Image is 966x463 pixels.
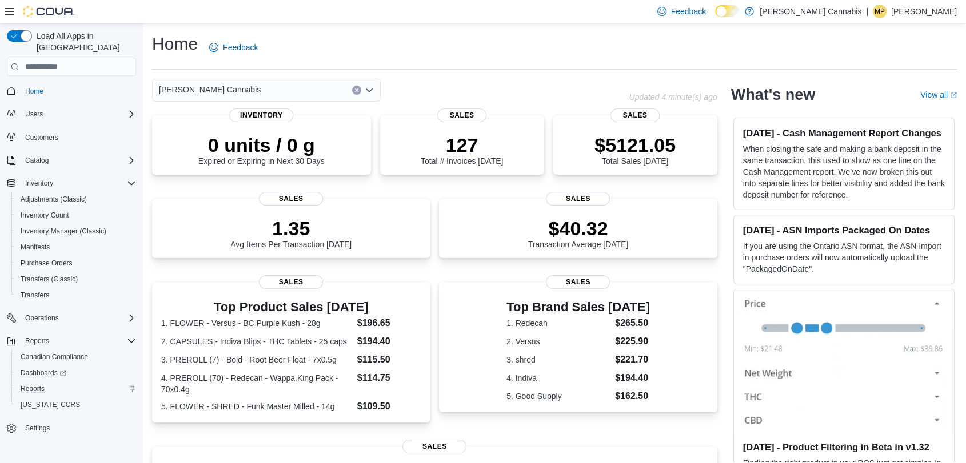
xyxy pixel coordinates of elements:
h2: What's new [731,86,815,104]
span: Transfers [16,288,136,302]
span: Sales [259,192,323,206]
span: Sales [546,192,610,206]
span: Load All Apps in [GEOGRAPHIC_DATA] [32,30,136,53]
button: Transfers [11,287,141,303]
div: Matt Pozdrowski [873,5,887,18]
span: Dashboards [21,368,66,377]
h1: Home [152,33,198,55]
p: Updated 4 minute(s) ago [629,92,717,102]
div: Total # Invoices [DATE] [421,134,503,166]
span: Feedback [671,6,706,17]
button: Canadian Compliance [11,349,141,365]
svg: External link [950,92,957,99]
dt: 1. Redecan [506,317,610,329]
span: Sales [546,275,610,289]
a: [US_STATE] CCRS [16,398,85,412]
div: Expired or Expiring in Next 30 Days [198,134,325,166]
a: Dashboards [16,366,71,380]
p: [PERSON_NAME] [891,5,957,18]
div: Transaction Average [DATE] [528,217,629,249]
span: Transfers [21,291,49,300]
span: Home [21,84,136,98]
img: Cova [23,6,74,17]
a: Customers [21,131,63,144]
dt: 2. CAPSULES - Indiva Blips - THC Tablets - 25 caps [161,336,353,347]
h3: [DATE] - Cash Management Report Changes [743,127,945,139]
a: Adjustments (Classic) [16,192,91,206]
span: Sales [402,440,466,453]
input: Dark Mode [715,5,739,17]
a: Dashboards [11,365,141,381]
span: Settings [21,421,136,435]
button: Operations [21,311,63,325]
dt: 1. FLOWER - Versus - BC Purple Kush - 28g [161,317,353,329]
h3: Top Brand Sales [DATE] [506,300,650,314]
span: Catalog [25,156,49,165]
a: Transfers [16,288,54,302]
span: Purchase Orders [16,256,136,270]
span: Users [21,107,136,121]
dd: $194.40 [357,335,421,348]
span: [US_STATE] CCRS [21,400,80,409]
span: MP [875,5,885,18]
button: Users [2,106,141,122]
button: Inventory [21,176,58,190]
button: Inventory [2,175,141,191]
a: Inventory Manager (Classic) [16,224,111,238]
p: $40.32 [528,217,629,240]
p: 0 units / 0 g [198,134,325,156]
button: Open list of options [365,86,374,95]
dd: $115.50 [357,353,421,367]
a: Inventory Count [16,208,74,222]
span: Operations [21,311,136,325]
span: Inventory [21,176,136,190]
dd: $194.40 [615,371,650,385]
span: Manifests [21,243,50,252]
button: Home [2,83,141,99]
dd: $109.50 [357,400,421,413]
span: Reports [25,336,49,345]
span: Users [25,110,43,119]
span: Inventory Count [21,211,69,220]
dd: $265.50 [615,316,650,330]
p: When closing the safe and making a bank deposit in the same transaction, this used to show as one... [743,143,945,200]
div: Avg Items Per Transaction [DATE] [230,217,352,249]
button: Catalog [2,152,141,168]
span: Reports [16,382,136,396]
span: Sales [259,275,323,289]
span: Inventory Count [16,208,136,222]
span: Adjustments (Classic) [21,195,87,204]
span: Canadian Compliance [16,350,136,364]
button: Transfers (Classic) [11,271,141,287]
span: Canadian Compliance [21,352,88,361]
span: Home [25,87,43,96]
span: Adjustments (Classic) [16,192,136,206]
button: Reports [11,381,141,397]
a: Manifests [16,240,54,254]
a: Purchase Orders [16,256,77,270]
button: Operations [2,310,141,326]
span: Inventory Manager (Classic) [16,224,136,238]
p: 1.35 [230,217,352,240]
dt: 4. Indiva [506,372,610,384]
span: Settings [25,424,50,433]
span: Customers [25,133,58,142]
button: [US_STATE] CCRS [11,397,141,413]
a: View allExternal link [920,90,957,99]
button: Catalog [21,154,53,167]
dd: $162.50 [615,389,650,403]
span: Transfers (Classic) [21,275,78,284]
a: Settings [21,421,54,435]
p: If you are using the Ontario ASN format, the ASN Import in purchase orders will now automatically... [743,240,945,275]
p: [PERSON_NAME] Cannabis [760,5,861,18]
span: Sales [610,108,660,122]
button: Reports [2,333,141,349]
button: Settings [2,420,141,436]
dt: 4. PREROLL (70) - Redecan - Wappa King Pack - 70x0.4g [161,372,353,395]
span: Manifests [16,240,136,254]
span: Reports [21,384,45,393]
h3: [DATE] - Product Filtering in Beta in v1.32 [743,441,945,453]
span: Transfers (Classic) [16,272,136,286]
span: Sales [437,108,486,122]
